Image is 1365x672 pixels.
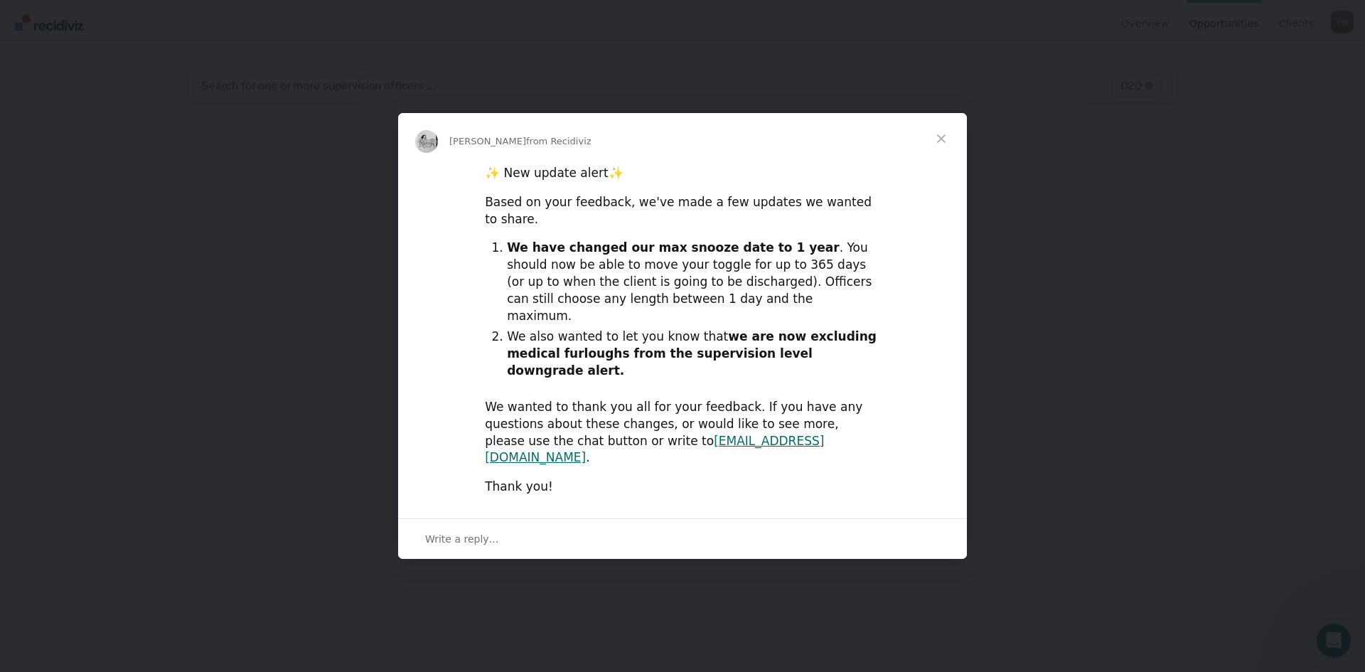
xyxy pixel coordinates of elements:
[507,329,880,380] li: We also wanted to let you know that
[485,434,824,465] a: [EMAIL_ADDRESS][DOMAIN_NAME]
[507,240,839,255] b: We have changed our max snooze date to 1 year
[507,329,877,378] b: we are now excluding medical furloughs from the supervision level downgrade alert.
[526,136,591,146] span: from Recidiviz
[485,194,880,228] div: Based on your feedback, we've made a few updates we wanted to share.
[449,136,526,146] span: [PERSON_NAME]
[485,165,880,182] div: ✨ New update alert✨
[485,479,880,496] div: Thank you!
[507,240,880,325] li: . You should now be able to move your toggle for up to 365 days (or up to when the client is goin...
[425,530,499,548] span: Write a reply…
[916,113,967,164] span: Close
[398,518,967,559] div: Open conversation and reply
[415,130,438,153] img: Profile image for Kim
[485,399,880,466] div: We wanted to thank you all for your feedback. If you have any questions about these changes, or w...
